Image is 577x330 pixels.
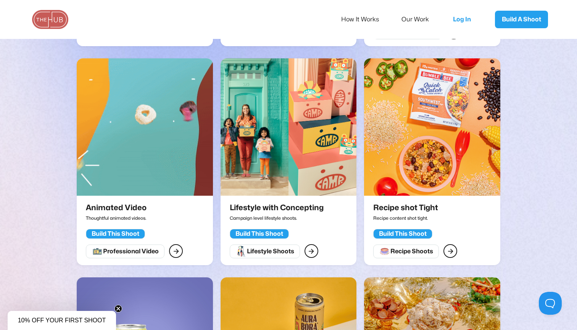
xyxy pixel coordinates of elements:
div:  [173,246,179,256]
img: Professional Video [92,246,103,257]
div:  [308,246,314,256]
div: Recipe Shoots [390,248,433,255]
div: Lifestyle Shoots [247,248,294,255]
button: Close teaser [114,305,122,312]
a:  [169,244,183,258]
p: Campaign level lifestyle shoots. [230,212,327,223]
p: Thoughtful animated videos. [86,212,150,223]
div: Build This Shoot [92,230,139,238]
img: Animated Video [77,58,213,196]
a:  [305,244,318,258]
a: Build This Shoot [373,227,432,239]
div: Build This Shoot [235,230,283,238]
span: 10% OFF YOUR FIRST SHOOT [18,317,106,324]
iframe: Toggle Customer Support [539,292,562,315]
h2: Lifestyle with Concepting [230,203,324,212]
div: 10% OFF YOUR FIRST SHOOTClose teaser [8,311,116,330]
div: Build This Shoot [379,230,427,238]
a: How It Works [341,11,389,27]
a: Build A Shoot [495,11,548,28]
a: Log In [445,7,484,32]
a: Our Work [401,11,439,27]
div:  [448,246,453,256]
img: Lifestyle Shoots [235,246,247,257]
div: Professional Video [103,248,159,255]
h2: Animated Video [86,203,147,212]
img: Recipe shot Tight [364,58,500,196]
img: Lifestyle with Concepting [221,58,356,196]
a:  [443,244,457,258]
a: Animated Video [77,58,213,203]
h2: Recipe shot Tight [373,203,438,212]
p: Recipe content shot tight. [373,212,442,223]
a: Recipe shot Tight [364,58,500,203]
a: Build This Shoot [86,227,145,239]
img: Recipe Shoots [379,246,390,257]
a: Build This Shoot [230,227,289,239]
a: Lifestyle with Concepting [221,58,356,203]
